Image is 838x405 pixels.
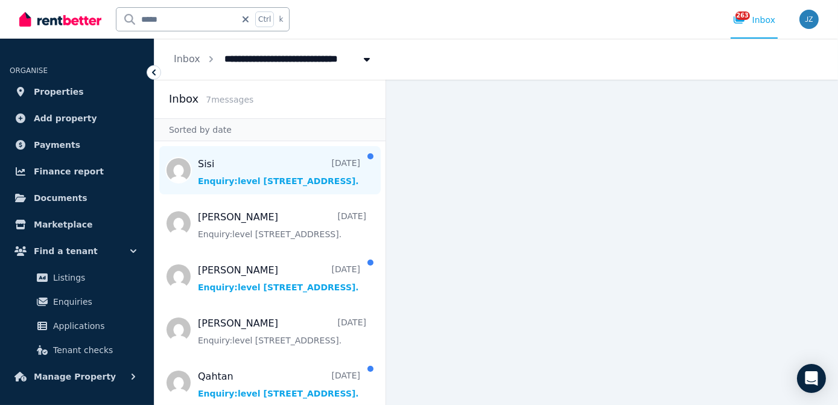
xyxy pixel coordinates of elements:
span: 263 [735,11,750,20]
span: Enquiries [53,295,135,309]
a: Marketplace [10,212,144,237]
span: Applications [53,319,135,333]
img: RentBetter [19,10,101,28]
a: Tenant checks [14,338,139,362]
span: k [279,14,283,24]
a: Applications [14,314,139,338]
a: Properties [10,80,144,104]
button: Find a tenant [10,239,144,263]
div: Open Intercom Messenger [797,364,826,393]
span: Add property [34,111,97,126]
a: [PERSON_NAME][DATE]Enquiry:level [STREET_ADDRESS]. [198,263,360,293]
span: Documents [34,191,87,205]
span: Find a tenant [34,244,98,258]
h2: Inbox [169,91,198,107]
span: Listings [53,270,135,285]
a: Inbox [174,53,200,65]
span: Manage Property [34,369,116,384]
a: Sisi[DATE]Enquiry:level [STREET_ADDRESS]. [198,157,360,187]
span: 7 message s [206,95,253,104]
span: Payments [34,138,80,152]
a: Listings [14,266,139,290]
span: Ctrl [255,11,274,27]
nav: Breadcrumb [154,39,392,80]
div: Inbox [733,14,775,26]
a: Documents [10,186,144,210]
img: Jenny Zheng [799,10,819,29]
span: ORGANISE [10,66,48,75]
a: Add property [10,106,144,130]
a: Qahtan[DATE]Enquiry:level [STREET_ADDRESS]. [198,369,360,400]
span: Tenant checks [53,343,135,357]
span: Finance report [34,164,104,179]
a: [PERSON_NAME][DATE]Enquiry:level [STREET_ADDRESS]. [198,316,366,346]
div: Sorted by date [154,118,386,141]
a: [PERSON_NAME][DATE]Enquiry:level [STREET_ADDRESS]. [198,210,366,240]
span: Marketplace [34,217,92,232]
a: Payments [10,133,144,157]
button: Manage Property [10,365,144,389]
span: Properties [34,85,84,99]
nav: Message list [154,141,386,405]
a: Finance report [10,159,144,183]
a: Enquiries [14,290,139,314]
